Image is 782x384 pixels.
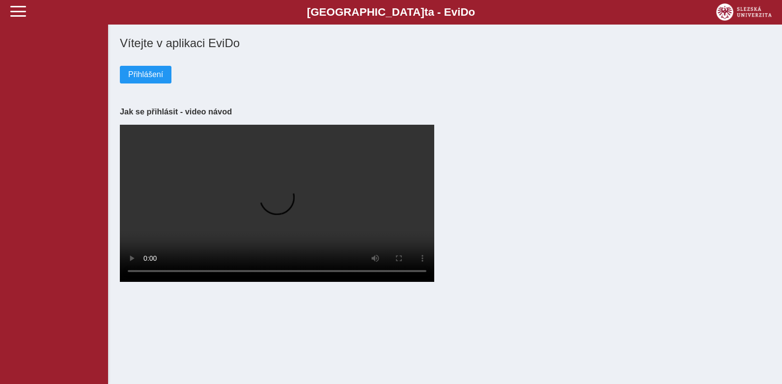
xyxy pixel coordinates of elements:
b: [GEOGRAPHIC_DATA] a - Evi [29,6,753,19]
video: Your browser does not support the video tag. [120,125,434,282]
h3: Jak se přihlásit - video návod [120,107,770,116]
span: D [460,6,468,18]
h1: Vítejte v aplikaci EviDo [120,36,770,50]
button: Přihlášení [120,66,171,83]
span: Přihlášení [128,70,163,79]
span: t [424,6,428,18]
img: logo_web_su.png [716,3,772,21]
span: o [469,6,475,18]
